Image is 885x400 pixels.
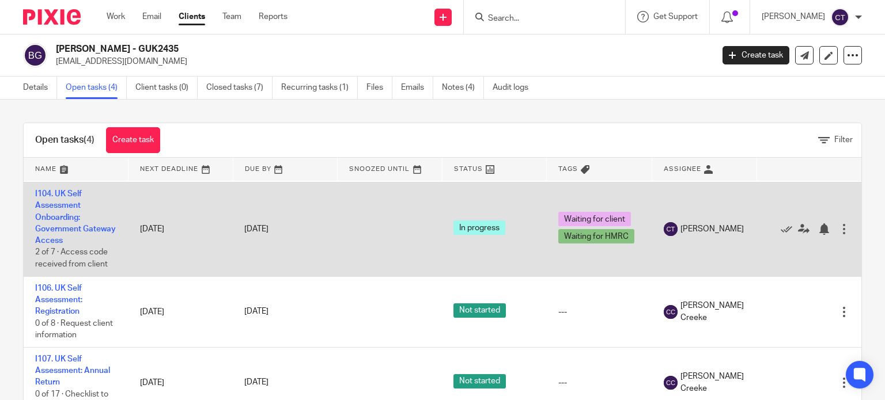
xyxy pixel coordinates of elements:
span: [DATE] [244,225,268,233]
a: I107. UK Self Assessment: Annual Return [35,355,110,387]
img: svg%3E [664,222,678,236]
a: Clients [179,11,205,22]
img: svg%3E [23,43,47,67]
span: Snoozed Until [349,166,410,172]
a: Audit logs [493,77,537,99]
a: Client tasks (0) [135,77,198,99]
span: Get Support [653,13,698,21]
a: I104. UK Self Assessment Onboarding: Government Gateway Access [35,190,116,245]
img: Pixie [23,9,81,25]
span: [DATE] [244,379,268,387]
a: Reports [259,11,288,22]
span: Tags [558,166,578,172]
span: [PERSON_NAME] [680,223,744,235]
a: Create task [723,46,789,64]
a: Details [23,77,57,99]
img: svg%3E [831,8,849,26]
a: Create task [106,127,160,153]
a: Recurring tasks (1) [281,77,358,99]
a: Emails [401,77,433,99]
a: Open tasks (4) [66,77,127,99]
span: Not started [453,374,506,388]
a: Mark as done [781,223,798,235]
span: Not started [453,303,506,318]
a: Notes (4) [442,77,484,99]
span: In progress [453,220,505,235]
p: [EMAIL_ADDRESS][DOMAIN_NAME] [56,56,705,67]
span: Waiting for HMRC [558,229,634,243]
div: --- [558,306,641,318]
img: svg%3E [664,305,678,319]
td: [DATE] [128,182,233,276]
a: Files [366,77,392,99]
span: [DATE] [244,308,268,316]
span: 2 of 7 · Access code received from client [35,249,108,269]
h2: [PERSON_NAME] - GUK2435 [56,43,576,55]
span: [PERSON_NAME] Creeke [680,371,746,394]
h1: Open tasks [35,134,94,146]
td: [DATE] [128,276,233,347]
span: Filter [834,136,853,144]
span: (4) [84,135,94,144]
img: svg%3E [664,376,678,390]
input: Search [487,14,591,24]
a: Closed tasks (7) [206,77,273,99]
span: [PERSON_NAME] Creeke [680,300,746,323]
a: Work [107,11,125,22]
p: [PERSON_NAME] [762,11,825,22]
span: 0 of 8 · Request client information [35,319,113,340]
a: I106. UK Self Assessment: Registration [35,284,82,316]
span: Status [454,166,483,172]
span: Waiting for client [558,212,631,226]
a: Team [222,11,241,22]
div: --- [558,377,641,388]
a: Email [142,11,161,22]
